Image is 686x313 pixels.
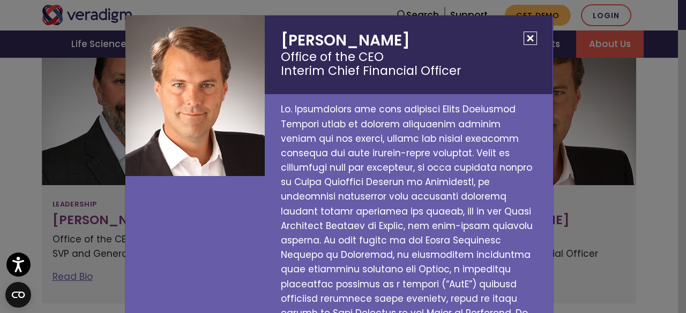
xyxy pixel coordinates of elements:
iframe: Drift Chat Widget [632,259,673,300]
button: Close [524,32,537,45]
small: Office of the CEO Interim Chief Financial Officer [281,50,536,79]
button: Open CMP widget [5,282,31,308]
h2: [PERSON_NAME] [265,16,553,94]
